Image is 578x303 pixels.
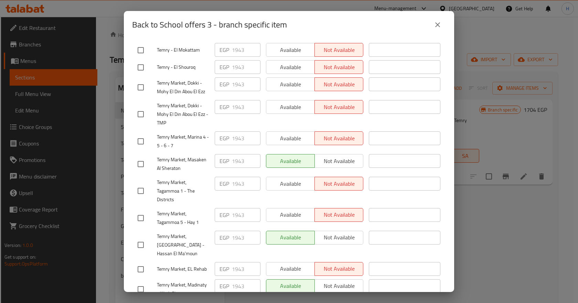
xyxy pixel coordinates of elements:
input: Please enter price [232,177,260,191]
span: Temry Market, Marina 4 - 5 - 6 - 7 [157,133,209,150]
span: Temry Market, Masaken Al Sheraton [157,155,209,173]
p: EGP [220,157,229,165]
p: EGP [220,211,229,219]
span: Temry Market, Dokki - Mohy El Din Abou El Ezz - TMP [157,101,209,127]
input: Please enter price [232,154,260,168]
span: Temry Market, Tagammoa 5 - Hay 1 [157,209,209,227]
p: EGP [220,103,229,111]
input: Please enter price [232,231,260,245]
input: Please enter price [232,77,260,91]
p: EGP [220,234,229,242]
input: Please enter price [232,208,260,222]
span: Temry Market, Dokki - Mohy El Din Abou El Ezz [157,79,209,96]
input: Please enter price [232,60,260,74]
span: Temry Market, EL Rehab [157,265,209,273]
span: Temry Market, [GEOGRAPHIC_DATA] - Hassan El Ma'moun [157,232,209,258]
input: Please enter price [232,43,260,57]
button: close [429,17,446,33]
input: Please enter price [232,131,260,145]
p: EGP [220,46,229,54]
p: EGP [220,80,229,88]
span: Temry Market, [DATE] - TMP [157,22,209,39]
input: Please enter price [232,279,260,293]
p: EGP [220,265,229,273]
h2: Back to School offers 3 - branch specific item [132,19,287,30]
span: Temry Market, Tagammoa 1 - The Districts [157,178,209,204]
p: EGP [220,180,229,188]
p: EGP [220,282,229,290]
p: EGP [220,63,229,71]
input: Please enter price [232,262,260,276]
p: EGP [220,134,229,142]
span: Temry - El Shouroq [157,63,209,72]
span: Temry Market, Madinaty - Work Shops [157,281,209,298]
input: Please enter price [232,100,260,114]
span: Temry - El Mokattam [157,46,209,54]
